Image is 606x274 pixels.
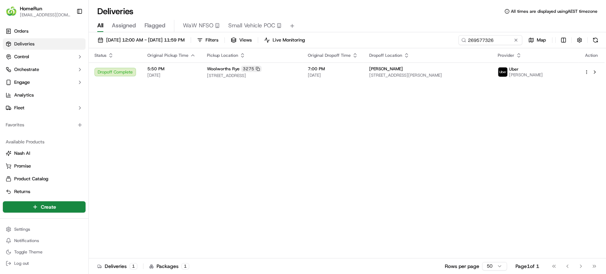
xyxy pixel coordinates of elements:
button: Live Monitoring [261,35,308,45]
div: 1 [130,263,137,269]
button: Create [3,201,86,213]
div: Favorites [3,119,86,131]
p: Rows per page [445,263,479,270]
span: Settings [14,226,30,232]
span: Returns [14,188,30,195]
button: Toggle Theme [3,247,86,257]
a: Promise [6,163,83,169]
button: Nash AI [3,148,86,159]
span: Small Vehicle POC [228,21,275,30]
span: Woolworths Rye [207,66,240,72]
button: Returns [3,186,86,197]
span: Dropoff Location [369,53,402,58]
span: Promise [14,163,31,169]
div: We're available if you need us! [24,75,90,81]
input: Got a question? Start typing here... [18,46,128,53]
div: 3275 [241,66,262,72]
button: Filters [194,35,222,45]
span: Provider [498,53,514,58]
button: Control [3,51,86,62]
a: 📗Knowledge Base [4,100,57,113]
img: 1736555255976-a54dd68f-1ca7-489b-9aae-adbdc363a1c4 [7,68,20,81]
input: Type to search [458,35,522,45]
div: 💻 [60,104,66,109]
button: Orchestrate [3,64,86,75]
a: Product Catalog [6,176,83,182]
div: Deliveries [97,263,137,270]
span: Analytics [14,92,34,98]
span: All [97,21,103,30]
img: HomeRun [6,6,17,17]
span: Original Dropoff Time [308,53,351,58]
span: Status [94,53,107,58]
span: [DATE] [308,72,358,78]
span: 5:50 PM [147,66,196,72]
span: Orders [14,28,28,34]
a: 💻API Documentation [57,100,117,113]
span: Log out [14,261,29,266]
button: HomeRunHomeRun[EMAIL_ADDRESS][DOMAIN_NAME] [3,3,73,20]
span: [DATE] [147,72,196,78]
div: Start new chat [24,68,116,75]
button: Log out [3,258,86,268]
span: [PERSON_NAME] [509,72,543,78]
span: [PERSON_NAME] [369,66,403,72]
span: [STREET_ADDRESS] [207,73,296,78]
button: Views [228,35,255,45]
button: Engage [3,77,86,88]
button: Map [525,35,549,45]
span: Flagged [144,21,165,30]
h1: Deliveries [97,6,133,17]
span: Nash AI [14,150,30,157]
span: Create [41,203,56,210]
button: Product Catalog [3,173,86,185]
span: Pickup Location [207,53,238,58]
span: Filters [206,37,218,43]
a: Analytics [3,89,86,101]
span: Product Catalog [14,176,48,182]
button: Refresh [590,35,600,45]
span: Pylon [71,120,86,126]
a: Orders [3,26,86,37]
p: Welcome 👋 [7,28,129,40]
button: [DATE] 12:00 AM - [DATE] 11:59 PM [94,35,188,45]
button: [EMAIL_ADDRESS][DOMAIN_NAME] [20,12,71,18]
span: 7:00 PM [308,66,358,72]
span: Deliveries [14,41,34,47]
div: Packages [149,263,189,270]
a: Returns [6,188,83,195]
button: Fleet [3,102,86,114]
span: WaW NFSO [183,21,213,30]
span: Control [14,54,29,60]
a: Nash AI [6,150,83,157]
span: Live Monitoring [273,37,305,43]
a: Deliveries [3,38,86,50]
a: Powered byPylon [50,120,86,126]
span: [DATE] 12:00 AM - [DATE] 11:59 PM [106,37,185,43]
button: Settings [3,224,86,234]
div: Available Products [3,136,86,148]
span: API Documentation [67,103,114,110]
span: Views [239,37,252,43]
span: Knowledge Base [14,103,54,110]
div: 📗 [7,104,13,109]
span: [STREET_ADDRESS][PERSON_NAME] [369,72,486,78]
button: Start new chat [121,70,129,78]
button: HomeRun [20,5,42,12]
span: Assigned [112,21,136,30]
span: Orchestrate [14,66,39,73]
span: Engage [14,79,30,86]
div: 1 [181,263,189,269]
img: Nash [7,7,21,21]
span: All times are displayed using AEST timezone [511,9,597,14]
span: Toggle Theme [14,249,43,255]
span: Notifications [14,238,39,243]
span: Uber [509,66,519,72]
span: Original Pickup Time [147,53,189,58]
img: uber-new-logo.jpeg [498,67,507,77]
div: Action [584,53,599,58]
span: Map [537,37,546,43]
button: Notifications [3,236,86,246]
